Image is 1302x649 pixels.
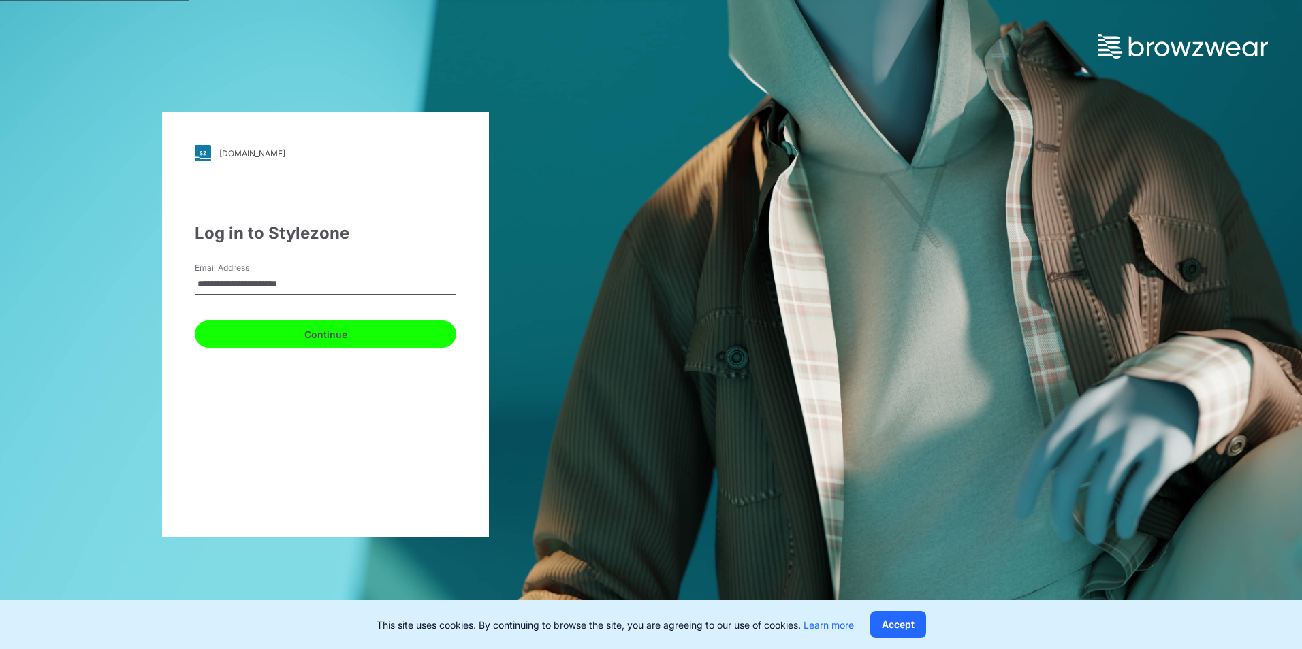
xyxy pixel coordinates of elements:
[377,618,854,632] p: This site uses cookies. By continuing to browse the site, you are agreeing to our use of cookies.
[195,145,456,161] a: [DOMAIN_NAME]
[804,619,854,631] a: Learn more
[870,611,926,638] button: Accept
[195,145,211,161] img: svg+xml;base64,PHN2ZyB3aWR0aD0iMjgiIGhlaWdodD0iMjgiIHZpZXdCb3g9IjAgMCAyOCAyOCIgZmlsbD0ibm9uZSIgeG...
[195,320,456,348] button: Continue
[219,148,285,159] div: [DOMAIN_NAME]
[195,221,456,246] div: Log in to Stylezone
[1098,34,1268,59] img: browzwear-logo.73288ffb.svg
[195,262,290,274] label: Email Address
